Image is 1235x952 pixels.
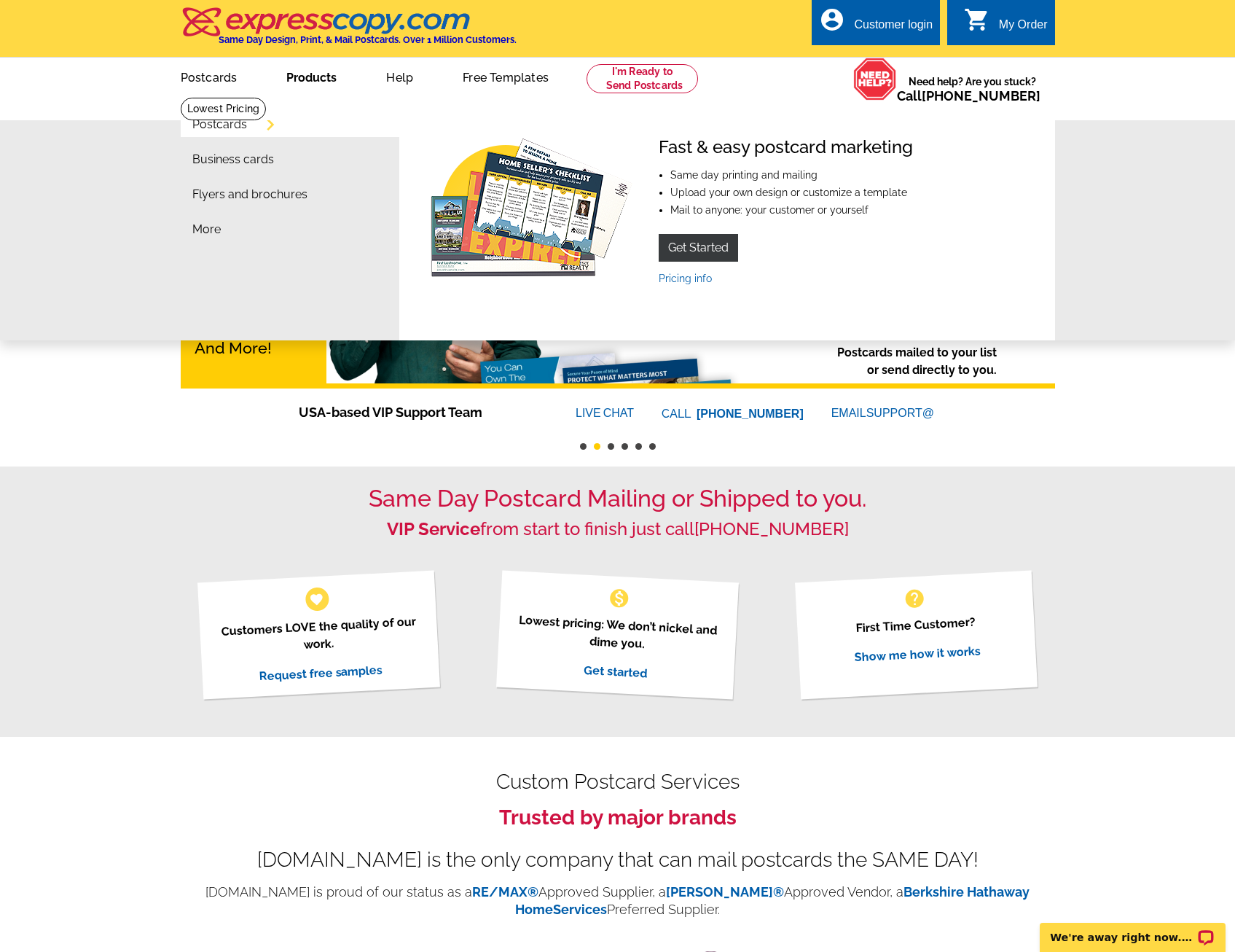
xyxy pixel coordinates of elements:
[649,443,656,450] button: 6 of 6
[192,189,307,200] a: Flyers and brochures
[309,591,324,606] span: favorite
[259,663,383,683] a: Request free samples
[584,663,648,680] a: Get started
[854,644,981,664] a: Show me how it works
[192,119,247,130] a: Postcards
[964,16,1048,34] a: shopping_cart My Order
[903,587,926,610] span: help
[897,88,1040,104] span: Call
[819,16,933,34] a: account_circle Customer login
[514,611,721,657] p: Lowest pricing: We don’t nickel and dime you.
[837,344,997,379] p: Postcards mailed to your list or send directly to you.
[608,587,631,610] span: monetization_on
[622,443,628,450] button: 4 of 6
[299,402,532,422] span: USA-based VIP Support Team
[181,485,1055,512] h1: Same Day Postcard Mailing or Shipped to you.
[635,443,642,450] button: 5 of 6
[181,773,1055,791] h2: Custom Postcard Services
[594,443,600,450] button: 2 of 6
[192,154,274,165] a: Business cards
[426,137,635,283] img: Fast & easy postcard marketing
[439,59,572,93] a: Free Templates
[813,611,1019,639] p: First Time Customer?
[387,518,480,539] strong: VIP Service
[999,18,1048,39] div: My Order
[363,59,436,93] a: Help
[181,17,517,45] a: Same Day Design, Print, & Mail Postcards. Over 1 Million Customers.
[1030,906,1235,952] iframe: LiveChat chat widget
[853,58,897,101] img: help
[897,74,1048,104] span: Need help? Are you stuck?
[670,205,913,215] li: Mail to anyone: your customer or yourself
[831,407,936,419] a: EMAILSUPPORT@
[192,224,221,235] a: More
[219,34,517,45] h4: Same Day Design, Print, & Mail Postcards. Over 1 Million Customers.
[670,170,913,180] li: Same day printing and mailing
[854,18,933,39] div: Customer login
[472,884,538,900] a: RE/MAX®
[922,88,1040,104] a: [PHONE_NUMBER]
[659,234,738,262] a: Get Started
[216,612,422,658] p: Customers LOVE the quality of our work.
[666,884,784,900] a: [PERSON_NAME]®
[659,137,913,158] h4: Fast & easy postcard marketing
[576,405,603,422] font: LIVE
[181,883,1055,918] p: [DOMAIN_NAME] is proud of our status as a Approved Supplier, a Approved Vendor, a Preferred Suppl...
[964,7,990,33] i: shopping_cart
[662,405,693,423] font: CALL
[157,59,261,93] a: Postcards
[181,851,1055,869] div: [DOMAIN_NAME] is the only company that can mail postcards the SAME DAY!
[608,443,614,450] button: 3 of 6
[819,7,845,33] i: account_circle
[181,805,1055,830] h3: Trusted by major brands
[697,407,804,420] a: [PHONE_NUMBER]
[659,273,712,284] a: Pricing info
[181,519,1055,540] h2: from start to finish just call
[576,407,634,419] a: LIVECHAT
[580,443,587,450] button: 1 of 6
[670,187,913,198] li: Upload your own design or customize a template
[866,405,936,422] font: SUPPORT@
[263,59,360,93] a: Products
[694,518,849,539] a: [PHONE_NUMBER]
